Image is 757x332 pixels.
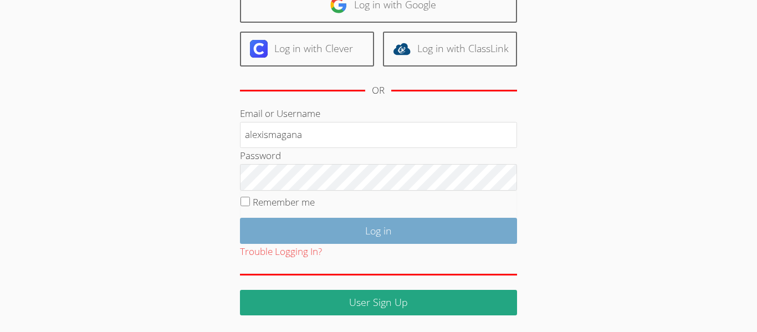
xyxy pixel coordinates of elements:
a: Log in with Clever [240,32,374,67]
img: classlink-logo-d6bb404cc1216ec64c9a2012d9dc4662098be43eaf13dc465df04b49fa7ab582.svg [393,40,411,58]
button: Trouble Logging In? [240,244,322,260]
div: OR [372,83,385,99]
img: clever-logo-6eab21bc6e7a338710f1a6ff85c0baf02591cd810cc4098c63d3a4b26e2feb20.svg [250,40,268,58]
label: Password [240,149,281,162]
label: Email or Username [240,107,320,120]
a: Log in with ClassLink [383,32,517,67]
input: Log in [240,218,517,244]
a: User Sign Up [240,290,517,316]
label: Remember me [253,196,315,208]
